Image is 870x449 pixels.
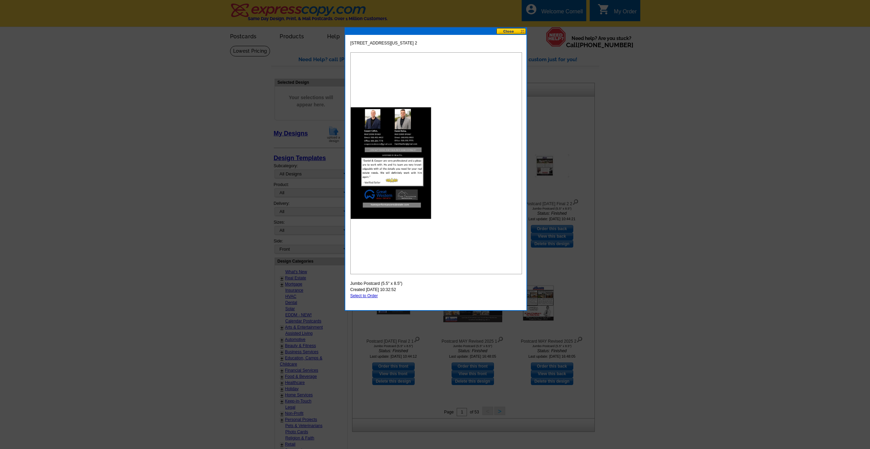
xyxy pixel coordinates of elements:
img: large-thumb.jpg [350,52,522,274]
a: Select to Order [350,293,378,298]
span: Jumbo Postcard (5.5" x 8.5") [350,280,403,287]
span: [STREET_ADDRESS][US_STATE] 2 [350,40,417,46]
iframe: LiveChat chat widget [733,290,870,449]
span: Created [DATE] 10:32:52 [350,287,396,293]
